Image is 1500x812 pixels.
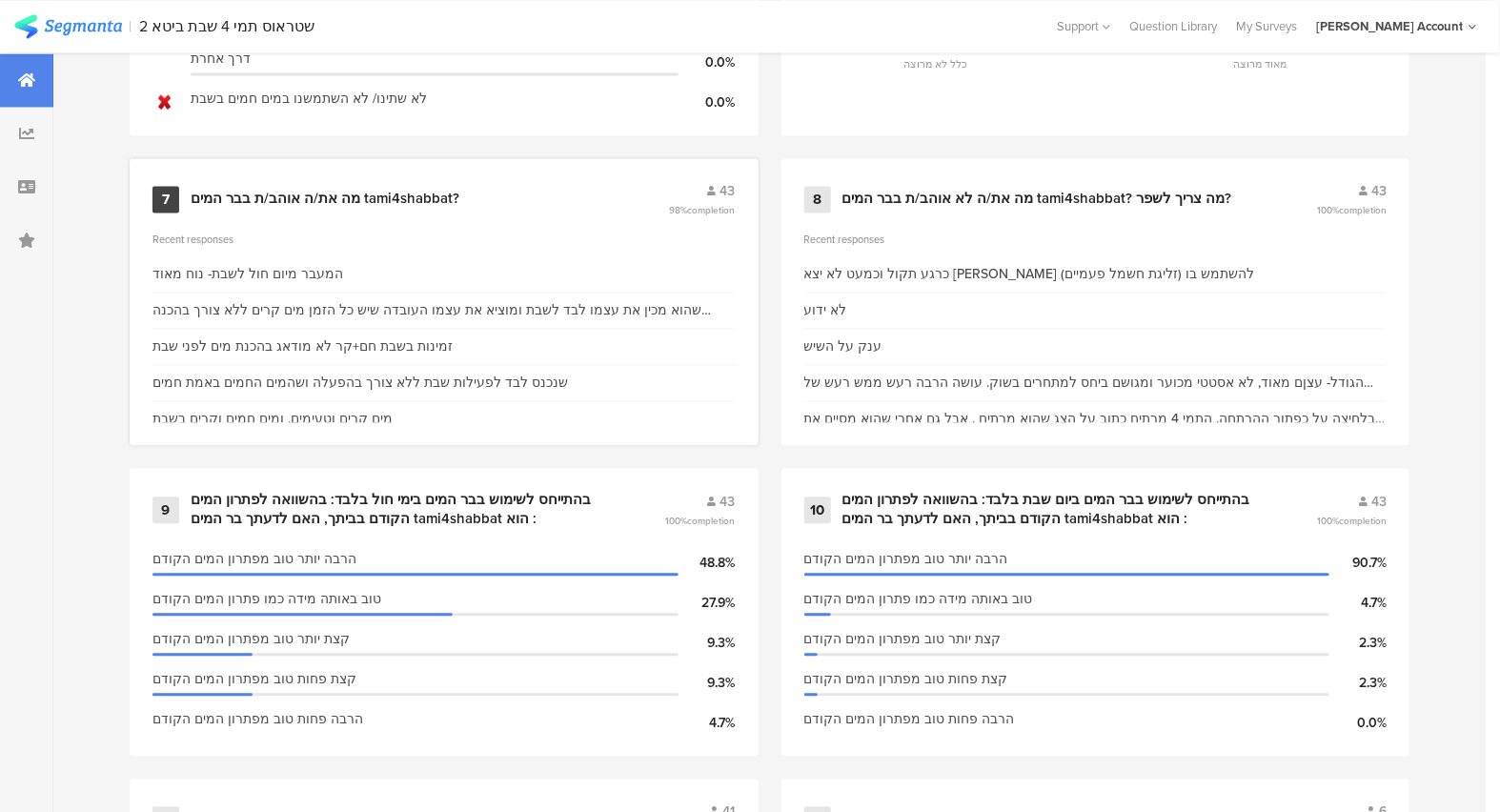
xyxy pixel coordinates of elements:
[191,89,427,109] span: לא שתינו/ לא השתמשנו במים חמים בשבת
[666,514,736,528] span: 100%
[152,91,175,113] img: d3718dnoaommpf.cloudfront.net%2Fitem%2F701f38a64f50c48467fd.png
[679,713,736,733] div: 4.7%
[152,186,179,213] div: 7
[152,629,350,649] span: קצת יותר טוב מפתרון המים הקודם
[152,669,356,689] span: קצת פחות טוב מפתרון המים הקודם
[804,629,1002,649] span: קצת יותר טוב מפתרון המים הקודם
[804,709,1015,729] span: הרבה פחות טוב מפתרון המים הקודם
[152,264,343,284] div: המעבר מיום חול לשבת- נוח מאוד
[152,549,356,569] span: הרבה יותר טוב מפתרון המים הקודם
[804,669,1008,689] span: קצת פחות טוב מפתרון המים הקודם
[842,491,1271,528] div: בהתייחס לשימוש בבר המים ביום שבת בלבד: בהשוואה לפתרון המים הקודם בביתך, האם לדעתך בר המים tami4sh...
[1057,11,1110,41] div: Support
[1329,633,1387,653] div: 2.3%
[903,56,967,83] div: כלל לא מרוצה
[152,373,568,393] div: שנכנס לבד לפעילות שבת ללא צורך בהפעלה ושהמים החמים באמת חמים
[191,190,459,209] div: מה את/ה אוהב/ת בבר המים tami4shabbat?
[804,589,1033,609] span: טוב באותה מידה כמו פתרון המים הקודם
[1339,203,1387,217] span: completion
[152,589,381,609] span: טוב באותה מידה כמו פתרון המים הקודם
[804,336,882,356] div: ענק על השיש
[140,17,315,35] div: 2 שטראוס תמי 4 שבת ביטא
[1329,553,1387,573] div: 90.7%
[679,673,736,693] div: 9.3%
[14,14,122,38] img: segmanta logo
[670,203,736,217] span: 98%
[1233,56,1287,83] div: מאוד מרוצה
[679,633,736,653] div: 9.3%
[804,409,1388,429] div: בלחיצה על כפתור ההרתחה, התמי 4 מרתיח כתוב על הצג שהוא מרתיח , אבל גם אחרי שהוא מסיים את ההרתחה שב...
[1226,17,1307,35] a: My Surveys
[679,52,736,72] div: 0.0%
[1329,593,1387,613] div: 4.7%
[679,593,736,613] div: 27.9%
[804,373,1388,393] div: הגודל- עצןם מאוד, לא אסטטי מכוער ומגושם ביחס למתחרים בשוק. עושה הרבה רעש ממש רעש של חפירות מכשיר ...
[152,409,393,429] div: מים קרים וטעימים, ומים חמים וקרים בשבת
[804,300,847,320] div: לא ידוע
[1339,514,1387,528] span: completion
[679,92,736,112] div: 0.0%
[804,232,1388,247] div: Recent responses
[152,497,179,523] div: 9
[191,49,251,69] span: דרך אחרת
[130,15,132,37] div: |
[842,190,1232,209] div: מה את/ה לא אוהב/ת בבר המים tami4shabbat? מה צריך לשפר?
[1120,17,1226,35] a: Question Library
[688,514,736,528] span: completion
[688,203,736,217] span: completion
[804,497,831,523] div: 10
[804,186,831,213] div: 8
[1329,673,1387,693] div: 2.3%
[1329,713,1387,733] div: 0.0%
[1317,203,1387,217] span: 100%
[191,491,619,528] div: בהתייחס לשימוש בבר המים בימי חול בלבד: בהשוואה לפתרון המים הקודם בביתך, האם לדעתך בר המים tami4sh...
[804,264,1255,284] div: כרגע תקול וכמעט לא יצא [PERSON_NAME] להשתמש בו (זליגת חשמל פעמיים)
[1316,17,1463,35] div: [PERSON_NAME] Account
[1317,514,1387,528] span: 100%
[1371,492,1387,512] span: 43
[720,181,736,201] span: 43
[720,492,736,512] span: 43
[1371,181,1387,201] span: 43
[152,709,363,729] span: הרבה פחות טוב מפתרון המים הקודם
[152,232,736,247] div: Recent responses
[152,336,453,356] div: זמינות בשבת חם+קר לא מודאג בהכנת מים לפני שבת
[804,549,1008,569] span: הרבה יותר טוב מפתרון המים הקודם
[152,300,736,320] div: שהוא מכין את עצמו לבד לשבת ומוציא את עצמו העובדה שיש כל הזמן מים קרים ללא צורך בהכנה מראש תופס פח...
[679,553,736,573] div: 48.8%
